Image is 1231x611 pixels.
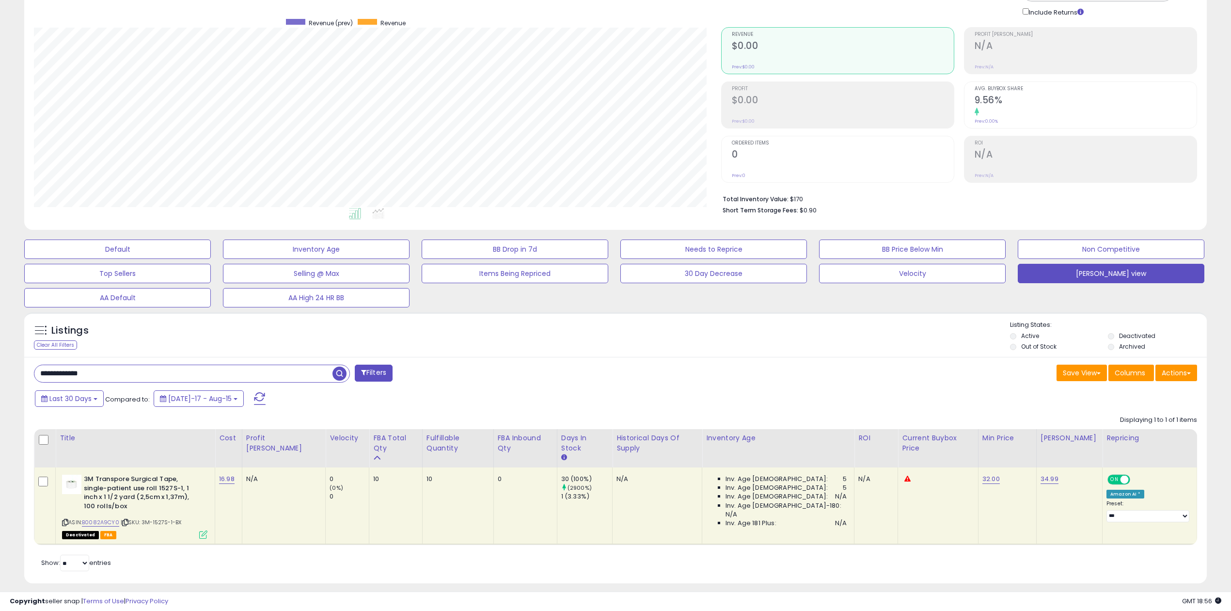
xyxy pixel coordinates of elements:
[330,492,369,501] div: 0
[726,501,841,510] span: Inv. Age [DEMOGRAPHIC_DATA]-180:
[62,531,99,539] span: All listings that are unavailable for purchase on Amazon for any reason other than out-of-stock
[154,390,244,407] button: [DATE]-17 - Aug-15
[83,596,124,606] a: Terms of Use
[858,433,894,443] div: ROI
[835,519,847,528] span: N/A
[975,64,994,70] small: Prev: N/A
[223,288,410,307] button: AA High 24 HR BB
[1108,365,1154,381] button: Columns
[1021,342,1057,351] label: Out of Stock
[616,433,698,453] div: Historical Days Of Supply
[982,433,1032,443] div: Min Price
[34,340,77,350] div: Clear All Filters
[975,173,994,178] small: Prev: N/A
[706,433,850,443] div: Inventory Age
[1041,474,1058,484] a: 34.99
[426,475,486,483] div: 10
[41,558,111,567] span: Show: entries
[126,596,168,606] a: Privacy Policy
[819,240,1006,259] button: BB Price Below Min
[168,394,232,403] span: [DATE]-17 - Aug-15
[10,597,168,606] div: seller snap | |
[1108,476,1121,484] span: ON
[732,32,954,37] span: Revenue
[616,475,694,483] div: N/A
[568,484,592,492] small: (2900%)
[373,475,414,483] div: 10
[1057,365,1107,381] button: Save View
[380,19,406,27] span: Revenue
[800,206,817,215] span: $0.90
[732,118,755,124] small: Prev: $0.00
[1018,240,1204,259] button: Non Competitive
[726,483,828,492] span: Inv. Age [DEMOGRAPHIC_DATA]:
[732,141,954,146] span: Ordered Items
[1120,416,1197,425] div: Displaying 1 to 1 of 1 items
[620,264,807,283] button: 30 Day Decrease
[975,149,1197,162] h2: N/A
[24,288,211,307] button: AA Default
[1015,6,1095,17] div: Include Returns
[330,475,369,483] div: 0
[726,475,828,483] span: Inv. Age [DEMOGRAPHIC_DATA]:
[732,40,954,53] h2: $0.00
[223,264,410,283] button: Selling @ Max
[51,324,89,338] h5: Listings
[1182,596,1221,606] span: 2025-09-15 18:56 GMT
[561,475,612,483] div: 30 (100%)
[723,193,1190,204] li: $170
[1155,365,1197,381] button: Actions
[1106,433,1193,443] div: Repricing
[35,390,104,407] button: Last 30 Days
[561,433,608,453] div: Days In Stock
[1129,476,1144,484] span: OFF
[10,596,45,606] strong: Copyright
[330,484,343,492] small: (0%)
[843,483,847,492] span: 5
[732,86,954,92] span: Profit
[975,40,1197,53] h2: N/A
[726,492,828,501] span: Inv. Age [DEMOGRAPHIC_DATA]:
[1115,368,1145,378] span: Columns
[1119,342,1145,351] label: Archived
[223,240,410,259] button: Inventory Age
[422,264,608,283] button: Items Being Repriced
[1106,500,1189,522] div: Preset:
[498,475,550,483] div: 0
[561,453,567,462] small: Days In Stock.
[858,475,890,483] div: N/A
[84,475,202,513] b: 3M Transpore Surgical Tape, single-patient use roll 1527S-1, 1 inch x 1 1/2 yard (2,5cm x 1,37m),...
[620,240,807,259] button: Needs to Reprice
[426,433,489,453] div: Fulfillable Quantity
[1106,490,1144,498] div: Amazon AI *
[975,118,998,124] small: Prev: 0.00%
[246,475,318,483] div: N/A
[843,475,847,483] span: 5
[561,492,612,501] div: 1 (3.33%)
[1119,332,1155,340] label: Deactivated
[422,240,608,259] button: BB Drop in 7d
[723,195,789,203] b: Total Inventory Value:
[1021,332,1039,340] label: Active
[219,433,238,443] div: Cost
[975,141,1197,146] span: ROI
[100,531,117,539] span: FBA
[975,32,1197,37] span: Profit [PERSON_NAME]
[1018,264,1204,283] button: [PERSON_NAME] view
[726,519,776,528] span: Inv. Age 181 Plus:
[1010,321,1207,330] p: Listing States:
[732,173,745,178] small: Prev: 0
[355,365,393,382] button: Filters
[24,240,211,259] button: Default
[975,86,1197,92] span: Avg. Buybox Share
[309,19,353,27] span: Revenue (prev)
[819,264,1006,283] button: Velocity
[723,206,798,214] b: Short Term Storage Fees:
[975,95,1197,108] h2: 9.56%
[105,395,150,404] span: Compared to:
[62,475,207,538] div: ASIN:
[732,64,755,70] small: Prev: $0.00
[82,518,119,527] a: B0082A9CY0
[373,433,418,453] div: FBA Total Qty
[62,475,81,494] img: 11xSbzSYOpL._SL40_.jpg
